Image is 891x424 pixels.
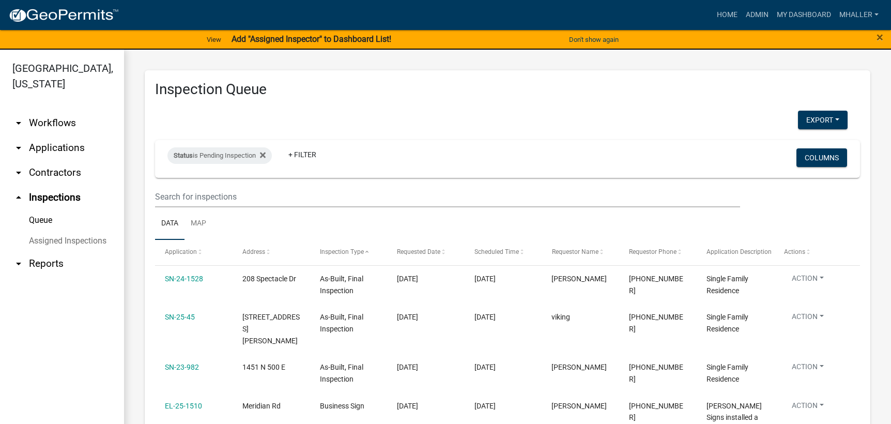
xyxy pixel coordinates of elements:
[784,361,832,376] button: Action
[697,240,774,265] datatable-header-cell: Application Description
[320,248,364,255] span: Inspection Type
[835,5,883,25] a: mhaller
[629,363,683,383] span: 708-307-0875
[619,240,697,265] datatable-header-cell: Requestor Phone
[12,117,25,129] i: arrow_drop_down
[706,363,748,383] span: Single Family Residence
[474,311,532,323] div: [DATE]
[551,248,598,255] span: Requestor Name
[155,240,233,265] datatable-header-cell: Application
[12,166,25,179] i: arrow_drop_down
[474,361,532,373] div: [DATE]
[155,186,740,207] input: Search for inspections
[397,363,418,371] span: 06/18/2025
[397,402,418,410] span: 08/14/2025
[706,313,748,333] span: Single Family Residence
[474,400,532,412] div: [DATE]
[774,240,851,265] datatable-header-cell: Actions
[185,207,212,240] a: Map
[773,5,835,25] a: My Dashboard
[320,402,364,410] span: Business Sign
[784,248,805,255] span: Actions
[242,275,296,283] span: 208 Spectacle Dr
[320,275,363,295] span: As-Built, Final Inspection
[551,402,607,410] span: Nicole Kegebein
[165,313,195,321] a: SN-25-45
[165,248,197,255] span: Application
[397,313,418,321] span: 07/11/2025
[551,313,570,321] span: viking
[174,152,193,159] span: Status
[798,111,848,129] button: Export
[242,363,285,371] span: 1451 N 500 E
[629,402,683,422] span: 219-508-0792
[203,31,225,48] a: View
[242,248,265,255] span: Address
[280,145,325,164] a: + Filter
[565,31,623,48] button: Don't show again
[742,5,773,25] a: Admin
[474,273,532,285] div: [DATE]
[165,275,203,283] a: SN-24-1528
[465,240,542,265] datatable-header-cell: Scheduled Time
[397,248,440,255] span: Requested Date
[784,311,832,326] button: Action
[713,5,742,25] a: Home
[784,273,832,288] button: Action
[706,275,748,295] span: Single Family Residence
[551,363,607,371] span: Cindy Visser
[233,240,310,265] datatable-header-cell: Address
[320,363,363,383] span: As-Built, Final Inspection
[542,240,619,265] datatable-header-cell: Requestor Name
[397,275,418,283] span: 08/13/2025
[165,363,199,371] a: SN-23-982
[387,240,465,265] datatable-header-cell: Requested Date
[12,258,25,270] i: arrow_drop_down
[242,313,300,345] span: 296 Holst Ln
[474,248,519,255] span: Scheduled Time
[784,400,832,415] button: Action
[877,30,883,44] span: ×
[12,142,25,154] i: arrow_drop_down
[167,147,272,164] div: is Pending Inspection
[12,191,25,204] i: arrow_drop_up
[320,313,363,333] span: As-Built, Final Inspection
[551,275,607,283] span: scott farabaugh
[155,81,860,98] h3: Inspection Queue
[165,402,202,410] a: EL-25-1510
[796,148,847,167] button: Columns
[310,240,387,265] datatable-header-cell: Inspection Type
[242,402,281,410] span: Meridian Rd
[877,31,883,43] button: Close
[232,34,391,44] strong: Add "Assigned Inspector" to Dashboard List!
[629,313,683,333] span: 555-555-5555
[706,248,772,255] span: Application Description
[629,275,683,295] span: 219-465-8196
[629,248,677,255] span: Requestor Phone
[155,207,185,240] a: Data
